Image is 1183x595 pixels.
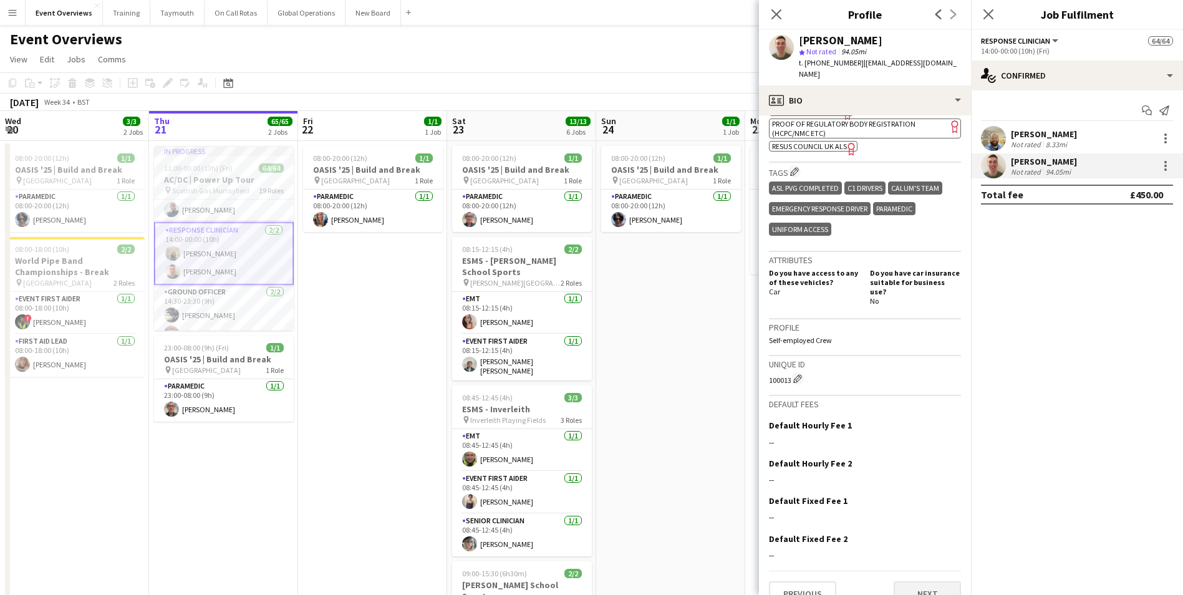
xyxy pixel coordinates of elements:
[415,176,433,185] span: 1 Role
[15,153,69,163] span: 08:00-20:00 (12h)
[154,146,294,331] app-job-card: In progress11:00-00:00 (13h) (Fri)64/64AC/DC | Power Up Tour Scottish Gas Murrayfield19 Roles[PER...
[566,127,590,137] div: 6 Jobs
[24,314,32,322] span: !
[722,117,740,126] span: 1/1
[415,153,433,163] span: 1/1
[103,1,150,25] button: Training
[425,127,441,137] div: 1 Job
[769,287,780,296] span: Car
[769,420,852,431] h3: Default Hourly Fee 1
[117,244,135,254] span: 2/2
[769,437,961,448] div: --
[748,122,766,137] span: 25
[470,278,561,288] span: [PERSON_NAME][GEOGRAPHIC_DATA]
[154,336,294,422] app-job-card: 23:00-08:00 (9h) (Fri)1/1OASIS '25 | Build and Break [GEOGRAPHIC_DATA]1 RoleParamedic1/123:00-08:...
[172,365,241,375] span: [GEOGRAPHIC_DATA]
[452,334,592,380] app-card-role: Event First Aider1/108:15-12:15 (4h)[PERSON_NAME] [PERSON_NAME]
[601,190,741,232] app-card-role: Paramedic1/108:00-20:00 (12h)[PERSON_NAME]
[164,163,233,173] span: 11:00-00:00 (13h) (Fri)
[806,47,836,56] span: Not rated
[769,549,961,561] div: --
[769,181,842,195] div: ASL PVG Completed
[93,51,131,67] a: Comms
[981,36,1060,46] button: Response Clinician
[41,97,72,107] span: Week 34
[424,117,442,126] span: 1/1
[268,1,345,25] button: Global Operations
[769,359,961,370] h3: Unique ID
[564,569,582,578] span: 2/2
[750,115,766,127] span: Mon
[981,46,1173,56] div: 14:00-00:00 (10h) (Fri)
[470,176,539,185] span: [GEOGRAPHIC_DATA]
[123,127,143,137] div: 2 Jobs
[154,379,294,422] app-card-role: Paramedic1/123:00-08:00 (9h)[PERSON_NAME]
[259,186,284,195] span: 19 Roles
[5,190,145,232] app-card-role: Paramedic1/108:00-20:00 (12h)[PERSON_NAME]
[67,54,85,65] span: Jobs
[26,1,103,25] button: Event Overviews
[799,58,957,79] span: | [EMAIL_ADDRESS][DOMAIN_NAME]
[5,292,145,334] app-card-role: Event First Aider1/108:00-18:00 (10h)![PERSON_NAME]
[799,35,882,46] div: [PERSON_NAME]
[619,176,688,185] span: [GEOGRAPHIC_DATA]
[123,117,140,126] span: 3/3
[152,122,170,137] span: 21
[303,190,443,232] app-card-role: Paramedic1/108:00-20:00 (12h)[PERSON_NAME]
[321,176,390,185] span: [GEOGRAPHIC_DATA]
[981,188,1023,201] div: Total fee
[452,404,592,415] h3: ESMS - Inverleith
[452,429,592,472] app-card-role: EMT1/108:45-12:45 (4h)[PERSON_NAME]
[452,292,592,334] app-card-role: EMT1/108:15-12:15 (4h)[PERSON_NAME]
[150,1,205,25] button: Taymouth
[154,285,294,346] app-card-role: Ground Officer2/214:30-23:30 (9h)[PERSON_NAME][PERSON_NAME]
[769,336,961,345] p: Self-employed Crew
[154,222,294,285] app-card-role: Response Clinician2/214:00-00:00 (10h)[PERSON_NAME][PERSON_NAME]
[1148,36,1173,46] span: 64/64
[301,122,313,137] span: 22
[62,51,90,67] a: Jobs
[564,176,582,185] span: 1 Role
[303,164,443,175] h3: OASIS '25 | Build and Break
[268,127,292,137] div: 2 Jobs
[769,399,961,410] h3: Default fees
[345,1,401,25] button: New Board
[750,146,890,274] app-job-card: 08:00-20:00 (12h)2/2OASIS '25 | Build and Break [GEOGRAPHIC_DATA]2 RolesEvent First Aider1/108:00...
[164,343,229,352] span: 23:00-08:00 (9h) (Fri)
[769,458,852,469] h3: Default Hourly Fee 2
[1011,128,1077,140] div: [PERSON_NAME]
[769,511,961,523] div: --
[888,181,942,195] div: Calum's Team
[154,180,294,222] app-card-role: Medical Manager1/114:00-00:00 (10h)[PERSON_NAME]
[15,244,69,254] span: 08:00-18:00 (10h)
[769,533,847,544] h3: Default Fixed Fee 2
[303,146,443,232] app-job-card: 08:00-20:00 (12h)1/1OASIS '25 | Build and Break [GEOGRAPHIC_DATA]1 RoleParamedic1/108:00-20:00 (1...
[1043,167,1073,177] div: 94.05mi
[462,569,527,578] span: 09:00-15:30 (6h30m)
[799,58,864,67] span: t. [PHONE_NUMBER]
[98,54,126,65] span: Comms
[566,117,591,126] span: 13/13
[452,164,592,175] h3: OASIS '25 | Build and Break
[5,255,145,278] h3: World Pipe Band Championships - Break
[750,190,890,232] app-card-role: Event First Aider1/108:00-20:00 (12h)[PERSON_NAME]
[564,153,582,163] span: 1/1
[601,146,741,232] div: 08:00-20:00 (12h)1/1OASIS '25 | Build and Break [GEOGRAPHIC_DATA]1 RoleParamedic1/108:00-20:00 (1...
[769,268,860,287] h5: Do you have access to any of these vehicles?
[769,474,961,485] div: --
[5,164,145,175] h3: OASIS '25 | Build and Break
[452,255,592,278] h3: ESMS - [PERSON_NAME] School Sports
[5,115,21,127] span: Wed
[772,142,847,151] span: Resus Council UK ALS
[154,174,294,185] h3: AC/DC | Power Up Tour
[769,202,871,215] div: Emergency Response Driver
[601,164,741,175] h3: OASIS '25 | Build and Break
[452,514,592,556] app-card-role: Senior Clinician1/108:45-12:45 (4h)[PERSON_NAME]
[772,119,915,138] span: Proof of Regulatory Body Registration (HCPC/NMC etc)
[5,51,32,67] a: View
[599,122,616,137] span: 24
[611,153,665,163] span: 08:00-20:00 (12h)
[10,96,39,109] div: [DATE]
[769,372,961,385] div: 100013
